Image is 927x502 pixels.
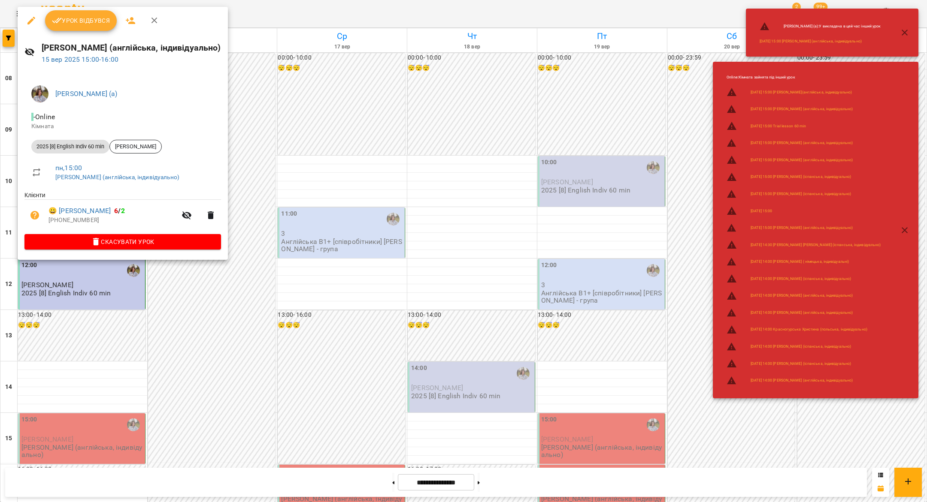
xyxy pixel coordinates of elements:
b: / [114,207,124,215]
a: [DATE] 15:00 [PERSON_NAME] (англійська, індивідуально) [751,140,853,146]
span: Скасувати Урок [31,237,214,247]
a: [PERSON_NAME] (англійська, індивідуально) [55,174,179,180]
a: [DATE] 15:00 [PERSON_NAME] (іспанська, індивідуально) [751,174,851,180]
button: Урок відбувся [45,10,117,31]
a: [DATE] 14:00 [PERSON_NAME] (англійська, індивідуально) [751,293,853,298]
a: [DATE] 15:00 [PERSON_NAME] (англійська, індивідуально) [751,157,853,163]
button: Скасувати Урок [24,234,221,249]
div: [PERSON_NAME] [109,140,162,153]
a: [DATE] 15:00 [PERSON_NAME](англійська, індивідуально) [751,90,852,95]
span: [PERSON_NAME] [110,143,161,150]
li: Online : Кімната зайнята під інший урок [720,71,888,84]
p: Кімната [31,122,214,131]
a: [DATE] 15:00 [PERSON_NAME] (англійська, індивідуально) [751,106,853,112]
span: - Online [31,113,57,121]
img: 2afcea6c476e385b61122795339ea15c.jpg [31,85,48,102]
a: [DATE] 15:00 [PERSON_NAME] (англійська, індивідуально) [751,225,853,231]
span: 2025 [8] English Indiv 60 min [31,143,109,150]
span: 6 [114,207,118,215]
span: Урок відбувся [52,15,110,26]
a: [DATE] 14:00 [PERSON_NAME] ( німецька, індивідуальні) [751,259,849,265]
p: [PHONE_NUMBER] [48,216,176,225]
li: [PERSON_NAME] (а) : У викладача в цей час інший урок [753,18,888,35]
a: [DATE] 14:00 [PERSON_NAME] (іспанська, індивідуально) [751,344,851,349]
a: пн , 15:00 [55,164,82,172]
a: [DATE] 14:30 [PERSON_NAME] [PERSON_NAME] (іспанська, індивідуально) [751,242,881,248]
h6: [PERSON_NAME] (англійська, індивідуально) [42,41,221,54]
a: [DATE] 14:00 [PERSON_NAME] (англійська, індивідуально) [751,310,853,316]
a: 😀 [PERSON_NAME] [48,206,111,216]
a: [DATE] 14:00 [PERSON_NAME] (іспанська, індивідуально) [751,276,851,282]
button: Візит ще не сплачено. Додати оплату? [24,205,45,225]
a: [DATE] 15:00 [751,208,772,214]
a: [DATE] 15:00 Trial lesson 60 min [751,123,806,129]
a: [DATE] 15:00 [PERSON_NAME] (іспанська, індивідуально) [751,191,851,197]
a: [PERSON_NAME] (а) [55,90,118,98]
a: [DATE] 14:00 [PERSON_NAME] (іспанська, індивідуально) [751,361,851,367]
a: [DATE] 14:00 [PERSON_NAME] (англійська, індивідуально) [751,378,853,383]
a: [DATE] 14:00 Красногурська Христина (польська, індивідуально) [751,327,867,332]
a: [DATE] 15:00 [PERSON_NAME] (англійська, індивідуально) [760,39,862,44]
span: 2 [121,207,125,215]
ul: Клієнти [24,191,221,234]
a: 15 вер 2025 15:00-16:00 [42,55,118,63]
